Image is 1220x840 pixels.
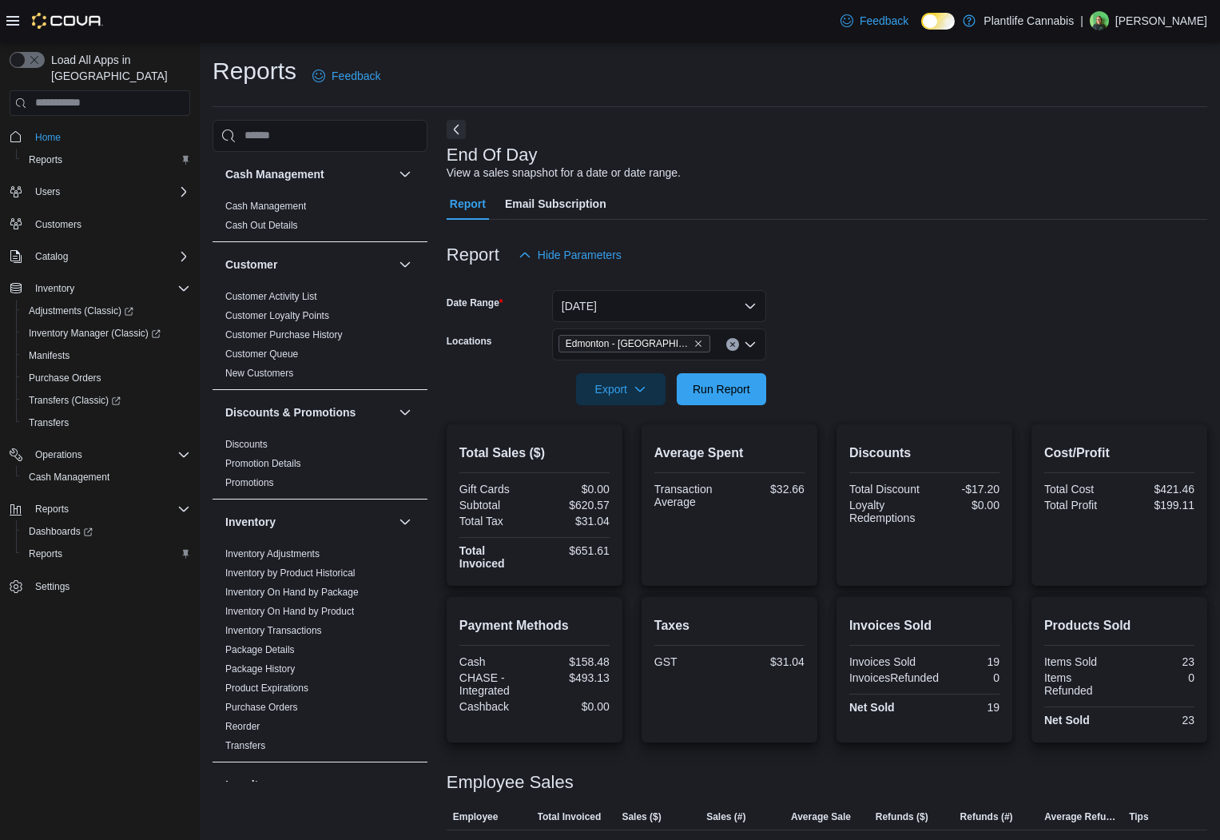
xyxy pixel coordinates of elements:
[538,247,622,263] span: Hide Parameters
[1080,11,1083,30] p: |
[654,483,726,508] div: Transaction Average
[225,257,392,273] button: Customer
[849,444,999,463] h2: Discounts
[22,522,190,541] span: Dashboards
[225,438,268,451] span: Discounts
[225,547,320,560] span: Inventory Adjustments
[538,544,610,557] div: $651.61
[35,131,61,144] span: Home
[1044,655,1116,668] div: Items Sold
[459,515,531,527] div: Total Tax
[225,644,295,655] a: Package Details
[876,810,928,823] span: Refunds ($)
[225,290,317,303] span: Customer Activity List
[29,445,89,464] button: Operations
[225,720,260,733] span: Reorder
[1044,483,1116,496] div: Total Cost
[1123,714,1194,727] div: 23
[552,290,766,322] button: [DATE]
[459,671,531,697] div: CHASE - Integrated
[16,389,197,412] a: Transfers (Classic)
[225,682,308,695] span: Product Expirations
[225,721,260,732] a: Reorder
[225,166,392,182] button: Cash Management
[213,197,427,241] div: Cash Management
[213,544,427,762] div: Inventory
[225,200,306,213] span: Cash Management
[16,367,197,389] button: Purchase Orders
[22,150,190,169] span: Reports
[16,300,197,322] a: Adjustments (Classic)
[225,439,268,450] a: Discounts
[538,499,610,512] div: $620.57
[538,810,602,823] span: Total Invoiced
[447,145,538,165] h3: End Of Day
[733,483,805,496] div: $32.66
[22,413,190,432] span: Transfers
[29,247,190,266] span: Catalog
[29,547,62,560] span: Reports
[29,327,161,340] span: Inventory Manager (Classic)
[791,810,851,823] span: Average Sale
[538,700,610,713] div: $0.00
[1044,714,1090,727] strong: Net Sold
[576,373,666,405] button: Export
[538,655,610,668] div: $158.48
[453,810,499,823] span: Employee
[22,544,190,563] span: Reports
[225,777,264,793] h3: Loyalty
[225,291,317,302] a: Customer Activity List
[29,500,190,519] span: Reports
[849,655,921,668] div: Invoices Sold
[225,404,392,420] button: Discounts & Promotions
[10,119,190,640] nav: Complex example
[744,338,757,351] button: Open list of options
[849,671,939,684] div: InvoicesRefunded
[213,55,296,87] h1: Reports
[3,277,197,300] button: Inventory
[225,514,276,530] h3: Inventory
[332,68,380,84] span: Feedback
[35,580,70,593] span: Settings
[538,483,610,496] div: $0.00
[22,324,167,343] a: Inventory Manager (Classic)
[29,279,190,298] span: Inventory
[22,368,190,388] span: Purchase Orders
[225,606,354,617] a: Inventory On Hand by Product
[225,328,343,341] span: Customer Purchase History
[213,287,427,389] div: Customer
[3,213,197,236] button: Customers
[35,448,82,461] span: Operations
[3,575,197,598] button: Settings
[16,466,197,488] button: Cash Management
[225,605,354,618] span: Inventory On Hand by Product
[225,404,356,420] h3: Discounts & Promotions
[1129,810,1148,823] span: Tips
[459,655,531,668] div: Cash
[225,309,329,322] span: Customer Loyalty Points
[538,515,610,527] div: $31.04
[928,701,999,714] div: 19
[22,346,190,365] span: Manifests
[558,335,710,352] span: Edmonton - ICE District
[447,245,499,265] h3: Report
[29,182,190,201] span: Users
[395,403,415,422] button: Discounts & Promotions
[395,255,415,274] button: Customer
[22,150,69,169] a: Reports
[834,5,915,37] a: Feedback
[1044,671,1116,697] div: Items Refunded
[921,13,955,30] input: Dark Mode
[395,165,415,184] button: Cash Management
[225,457,301,470] span: Promotion Details
[3,498,197,520] button: Reports
[225,367,293,380] span: New Customers
[29,394,121,407] span: Transfers (Classic)
[225,643,295,656] span: Package Details
[849,616,999,635] h2: Invoices Sold
[29,500,75,519] button: Reports
[22,346,76,365] a: Manifests
[512,239,628,271] button: Hide Parameters
[654,444,805,463] h2: Average Spent
[225,476,274,489] span: Promotions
